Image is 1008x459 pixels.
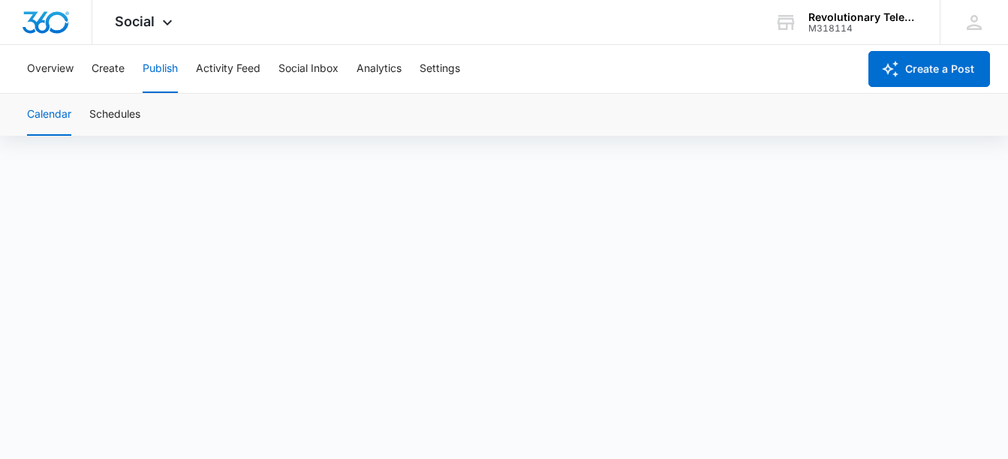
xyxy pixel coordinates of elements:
button: Publish [143,45,178,93]
button: Schedules [89,94,140,136]
span: Social [115,13,155,29]
button: Create [92,45,125,93]
button: Analytics [357,45,402,93]
button: Calendar [27,94,71,136]
button: Social Inbox [278,45,339,93]
button: Create a Post [868,51,990,87]
button: Settings [420,45,460,93]
button: Overview [27,45,74,93]
button: Activity Feed [196,45,260,93]
div: account name [808,11,918,23]
div: account id [808,23,918,34]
